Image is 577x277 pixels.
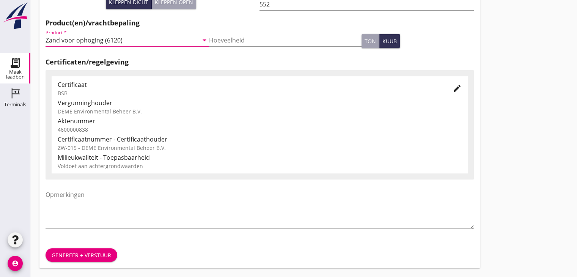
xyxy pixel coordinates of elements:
[58,98,462,107] div: Vergunninghouder
[362,34,379,48] button: ton
[46,57,474,67] h2: Certificaten/regelgeving
[58,126,462,134] div: 4600000838
[58,89,440,97] div: BSB
[382,37,397,45] div: kuub
[453,84,462,93] i: edit
[4,102,26,107] div: Terminals
[46,189,474,228] textarea: Opmerkingen
[58,135,462,144] div: Certificaatnummer - Certificaathouder
[209,34,362,46] input: Hoeveelheid
[58,107,462,115] div: DEME Environmental Beheer B.V.
[58,80,440,89] div: Certificaat
[200,36,209,45] i: arrow_drop_down
[46,18,474,28] h2: Product(en)/vrachtbepaling
[52,251,111,259] div: Genereer + verstuur
[46,248,117,262] button: Genereer + verstuur
[365,37,376,45] div: ton
[58,144,462,152] div: ZW-015 - DEME Environmental Beheer B.V.
[58,162,462,170] div: Voldoet aan achtergrondwaarden
[46,34,198,46] input: Product *
[2,2,29,30] img: logo-small.a267ee39.svg
[379,34,400,48] button: kuub
[58,153,462,162] div: Milieukwaliteit - Toepasbaarheid
[58,116,462,126] div: Aktenummer
[8,256,23,271] i: account_circle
